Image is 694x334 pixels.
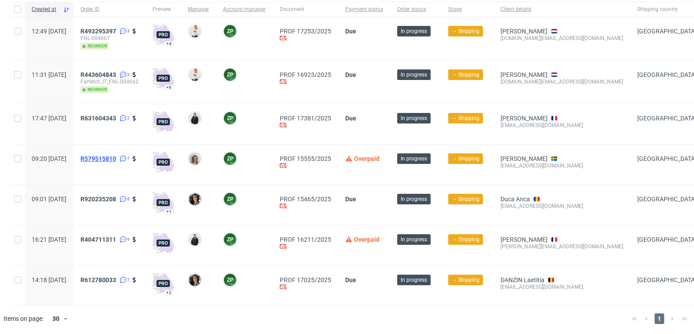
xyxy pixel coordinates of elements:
div: [DOMAIN_NAME][EMAIL_ADDRESS][DOMAIN_NAME] [500,78,623,85]
span: R631604343 [80,115,116,122]
span: → Shipping [452,195,479,203]
a: 9 [118,236,130,243]
span: Created at [32,6,59,13]
div: +6 [166,85,172,90]
span: 16:21 [DATE] [32,236,66,243]
img: Mari Fok [189,69,201,81]
span: → Shipping [452,276,479,284]
div: +1 [166,209,172,214]
a: R443604843 [80,71,118,78]
span: 2 [127,115,130,122]
span: In progress [401,236,427,243]
span: Order status [397,6,434,13]
span: reorder [80,43,109,50]
img: pro-icon.017ec5509f39f3e742e3.png [153,24,174,45]
a: [PERSON_NAME] [500,236,548,243]
a: R612780033 [80,276,118,283]
span: reorder [80,86,109,93]
span: 12:49 [DATE] [32,28,66,35]
img: pro-icon.017ec5509f39f3e742e3.png [153,232,174,254]
div: +2 [166,290,172,295]
span: Payment status [345,6,383,13]
div: +4 [166,41,172,46]
div: [EMAIL_ADDRESS][DOMAIN_NAME] [500,162,623,169]
a: [PERSON_NAME] [500,115,548,122]
span: R493295397 [80,28,116,35]
figcaption: ZP [224,25,236,37]
span: In progress [401,27,427,35]
span: Account manager [223,6,266,13]
span: Preview [153,6,174,13]
span: 11:31 [DATE] [32,71,66,78]
a: PROF 15555/2025 [280,155,331,162]
img: Moreno Martinez Cristina [189,193,201,205]
div: [EMAIL_ADDRESS][DOMAIN_NAME] [500,203,623,210]
span: 3 [127,28,130,35]
div: [EMAIL_ADDRESS][DOMAIN_NAME] [500,283,623,290]
span: R612780033 [80,276,116,283]
figcaption: ZP [224,233,236,246]
span: R443604843 [80,71,116,78]
span: 7 [127,276,130,283]
span: 2 [127,71,130,78]
span: → Shipping [452,27,479,35]
div: [EMAIL_ADDRESS][DOMAIN_NAME] [500,122,623,129]
a: R920235208 [80,196,118,203]
a: PROF 17381/2025 [280,115,331,122]
span: Due [345,115,356,122]
img: Moreno Martinez Cristina [189,274,201,286]
figcaption: ZP [224,274,236,286]
span: Overpaid [354,236,380,243]
span: 09:01 [DATE] [32,196,66,203]
span: In progress [401,276,427,284]
img: Adrian Margula [189,233,201,246]
span: Client details [500,6,623,13]
img: pro-icon.017ec5509f39f3e742e3.png [153,111,174,132]
span: → Shipping [452,114,479,122]
span: 8 [127,196,130,203]
span: 9 [127,236,130,243]
img: Mari Fok [189,25,201,37]
span: Items on page: [4,314,44,323]
a: Duca Anca [500,196,530,203]
a: 3 [118,28,130,35]
div: 30 [47,312,63,325]
div: [PERSON_NAME][EMAIL_ADDRESS][DOMAIN_NAME] [500,243,623,250]
span: 1 [654,313,664,324]
img: pro-icon.017ec5509f39f3e742e3.png [153,273,174,294]
img: pro-icon.017ec5509f39f3e742e3.png [153,152,174,173]
a: R631604343 [80,115,118,122]
span: Order ID [80,6,139,13]
img: pro-icon.017ec5509f39f3e742e3.png [153,68,174,89]
span: Document [280,6,331,13]
a: [PERSON_NAME] [500,28,548,35]
a: R404711311 [80,236,118,243]
span: In progress [401,155,427,163]
a: [PERSON_NAME] [500,71,548,78]
a: PROF 17025/2025 [280,276,331,283]
span: Overpaid [354,155,380,162]
figcaption: ZP [224,152,236,165]
span: 14:18 [DATE] [32,276,66,283]
a: 2 [118,115,130,122]
a: 2 [118,71,130,78]
span: Due [345,276,356,283]
figcaption: ZP [224,193,236,205]
img: Monika Poźniak [189,152,201,165]
a: PROF 16211/2025 [280,236,331,243]
span: 09:20 [DATE] [32,155,66,162]
span: Manager [188,6,209,13]
span: Due [345,71,356,78]
a: PROF 17253/2025 [280,28,331,35]
span: → Shipping [452,236,479,243]
figcaption: ZP [224,112,236,124]
span: Due [345,28,356,35]
a: [PERSON_NAME] [500,155,548,162]
img: Adrian Margula [189,112,201,124]
span: Due [345,196,356,203]
span: 7 [127,155,130,162]
span: R920235208 [80,196,116,203]
a: PROF 15465/2025 [280,196,331,203]
a: R493295397 [80,28,118,35]
a: PROF 16923/2025 [280,71,331,78]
